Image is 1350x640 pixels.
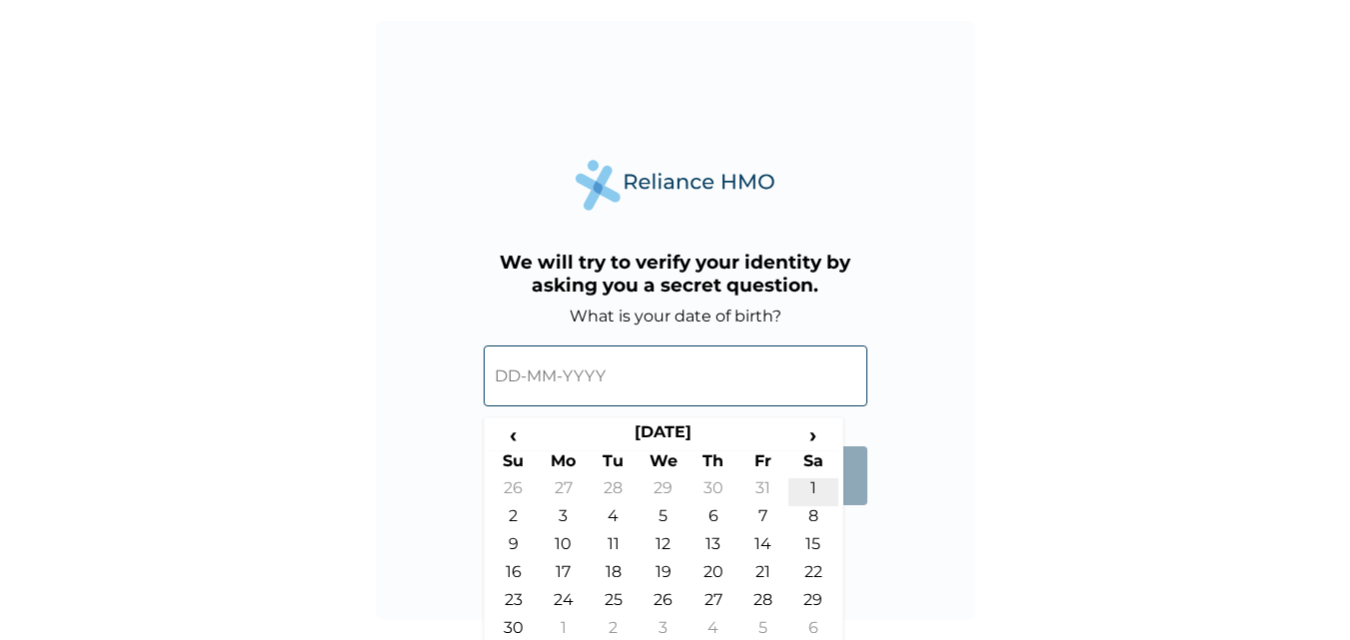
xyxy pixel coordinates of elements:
[589,590,639,618] td: 25
[688,590,738,618] td: 27
[788,422,838,447] span: ›
[589,534,639,562] td: 11
[688,506,738,534] td: 6
[489,450,539,478] th: Su
[639,534,688,562] td: 12
[639,450,688,478] th: We
[589,562,639,590] td: 18
[539,422,788,450] th: [DATE]
[484,345,867,406] input: DD-MM-YYYY
[639,478,688,506] td: 29
[489,478,539,506] td: 26
[788,590,838,618] td: 29
[539,534,589,562] td: 10
[539,590,589,618] td: 24
[570,307,781,325] label: What is your date of birth?
[688,562,738,590] td: 20
[639,562,688,590] td: 19
[788,478,838,506] td: 1
[539,562,589,590] td: 17
[589,450,639,478] th: Tu
[539,478,589,506] td: 27
[589,506,639,534] td: 4
[489,422,539,447] span: ‹
[738,534,788,562] td: 14
[688,450,738,478] th: Th
[589,478,639,506] td: 28
[539,506,589,534] td: 3
[738,590,788,618] td: 28
[738,450,788,478] th: Fr
[738,478,788,506] td: 31
[688,478,738,506] td: 30
[788,562,838,590] td: 22
[489,506,539,534] td: 2
[688,534,738,562] td: 13
[738,562,788,590] td: 21
[788,534,838,562] td: 15
[484,251,867,297] h3: We will try to verify your identity by asking you a secret question.
[576,160,775,211] img: Reliance Health's Logo
[788,450,838,478] th: Sa
[639,506,688,534] td: 5
[639,590,688,618] td: 26
[539,450,589,478] th: Mo
[489,590,539,618] td: 23
[489,534,539,562] td: 9
[489,562,539,590] td: 16
[788,506,838,534] td: 8
[738,506,788,534] td: 7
